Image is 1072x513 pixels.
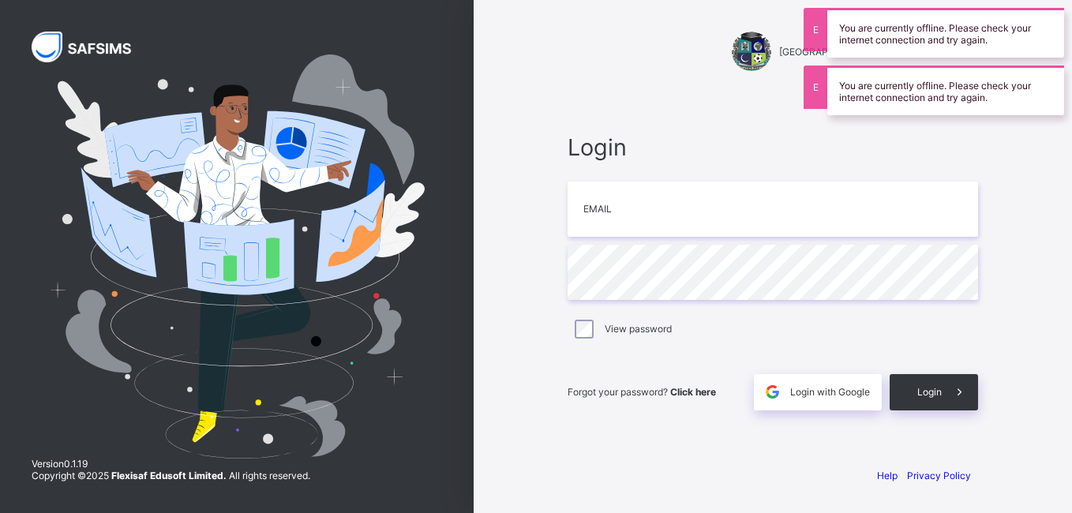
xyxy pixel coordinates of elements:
[32,32,150,62] img: SAFSIMS Logo
[779,46,978,58] span: [GEOGRAPHIC_DATA], [GEOGRAPHIC_DATA]
[605,323,672,335] label: View password
[568,133,978,161] span: Login
[568,386,716,398] span: Forgot your password?
[827,66,1064,115] div: You are currently offline. Please check your internet connection and try again.
[907,470,971,481] a: Privacy Policy
[111,470,227,481] strong: Flexisaf Edusoft Limited.
[32,470,310,481] span: Copyright © 2025 All rights reserved.
[790,386,870,398] span: Login with Google
[827,8,1064,58] div: You are currently offline. Please check your internet connection and try again.
[877,470,898,481] a: Help
[32,458,310,470] span: Version 0.1.19
[763,383,782,401] img: google.396cfc9801f0270233282035f929180a.svg
[49,54,425,459] img: Hero Image
[917,386,942,398] span: Login
[670,386,716,398] a: Click here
